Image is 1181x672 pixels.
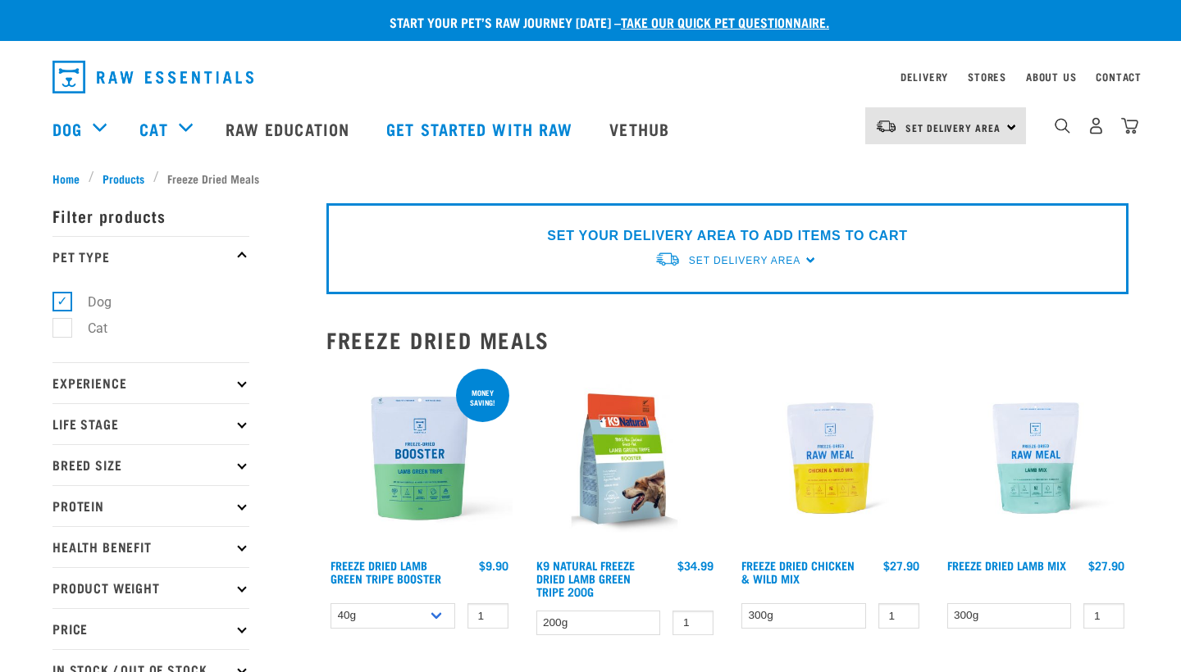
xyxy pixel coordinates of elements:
[1121,117,1138,134] img: home-icon@2x.png
[479,559,508,572] div: $9.90
[94,170,153,187] a: Products
[1055,118,1070,134] img: home-icon-1@2x.png
[947,562,1066,568] a: Freeze Dried Lamb Mix
[52,362,249,403] p: Experience
[968,74,1006,79] a: Stores
[547,226,907,246] p: SET YOUR DELIVERY AREA TO ADD ITEMS TO CART
[875,119,897,134] img: van-moving.png
[1088,559,1124,572] div: $27.90
[52,170,80,187] span: Home
[1083,603,1124,629] input: 1
[326,366,513,552] img: Freeze Dried Lamb Green Tripe
[52,403,249,444] p: Life Stage
[52,567,249,608] p: Product Weight
[593,96,690,161] a: Vethub
[52,170,89,187] a: Home
[52,195,249,236] p: Filter products
[139,116,167,141] a: Cat
[52,116,82,141] a: Dog
[52,170,1129,187] nav: breadcrumbs
[52,608,249,649] p: Price
[883,559,919,572] div: $27.90
[52,236,249,277] p: Pet Type
[741,562,855,581] a: Freeze Dried Chicken & Wild Mix
[1088,117,1105,134] img: user.png
[456,380,509,415] div: Money saving!
[52,444,249,485] p: Breed Size
[536,562,635,594] a: K9 Natural Freeze Dried Lamb Green Tripe 200g
[52,526,249,567] p: Health Benefit
[52,485,249,526] p: Protein
[62,292,118,312] label: Dog
[1096,74,1142,79] a: Contact
[677,559,714,572] div: $34.99
[1026,74,1076,79] a: About Us
[103,170,144,187] span: Products
[532,366,718,552] img: K9 Square
[209,96,370,161] a: Raw Education
[689,255,800,266] span: Set Delivery Area
[331,562,441,581] a: Freeze Dried Lamb Green Tripe Booster
[878,603,919,629] input: 1
[467,603,508,629] input: 1
[905,125,1001,130] span: Set Delivery Area
[52,61,253,93] img: Raw Essentials Logo
[39,54,1142,100] nav: dropdown navigation
[654,251,681,268] img: van-moving.png
[621,18,829,25] a: take our quick pet questionnaire.
[737,366,923,552] img: RE Product Shoot 2023 Nov8678
[901,74,948,79] a: Delivery
[62,318,114,338] label: Cat
[943,366,1129,552] img: RE Product Shoot 2023 Nov8677
[326,327,1129,352] h2: Freeze Dried Meals
[370,96,593,161] a: Get started with Raw
[673,611,714,636] input: 1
